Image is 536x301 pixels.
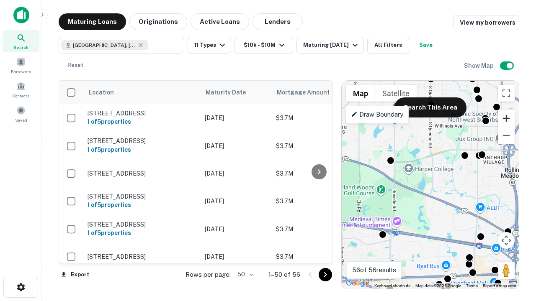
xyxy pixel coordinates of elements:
span: Borrowers [11,68,31,75]
button: 11 Types [188,37,231,54]
div: 0 0 [342,81,519,289]
h6: 1 of 5 properties [88,145,196,154]
button: Lenders [253,13,303,30]
p: [STREET_ADDRESS] [88,110,196,117]
button: Zoom out [498,127,515,144]
div: Maturing [DATE] [303,40,360,50]
th: Maturity Date [201,81,272,104]
button: Show satellite imagery [375,85,417,102]
p: $3.7M [276,169,360,178]
button: Export [59,268,91,281]
h6: Show Map [464,61,495,70]
p: [DATE] [205,252,268,261]
h6: 1 of 5 properties [88,117,196,126]
span: Saved [15,117,27,123]
p: [STREET_ADDRESS] [88,193,196,200]
span: [GEOGRAPHIC_DATA], [GEOGRAPHIC_DATA] [73,41,136,49]
span: Map data ©2025 Google [415,283,461,288]
button: Originations [129,13,187,30]
p: [STREET_ADDRESS] [88,137,196,145]
a: Open this area in Google Maps (opens a new window) [344,278,371,289]
a: View my borrowers [453,15,519,30]
button: Active Loans [191,13,249,30]
button: Reset [62,57,89,74]
span: Mortgage Amount [277,87,340,97]
button: $10k - $10M [234,37,293,54]
a: Report a map error [483,283,516,288]
img: capitalize-icon.png [13,7,29,23]
a: Terms (opens in new tab) [466,283,478,288]
button: Show street map [346,85,375,102]
p: Rows per page: [186,270,231,280]
button: Map camera controls [498,232,515,249]
button: Maturing Loans [59,13,126,30]
span: Location [88,87,114,97]
button: Keyboard shortcuts [374,283,410,289]
p: [DATE] [205,113,268,122]
button: Zoom in [498,110,515,127]
p: [STREET_ADDRESS] [88,253,196,260]
a: Saved [3,102,39,125]
p: $3.7M [276,141,360,150]
p: Draw Boundary [351,110,403,120]
img: Google [344,278,371,289]
a: Borrowers [3,54,39,77]
a: Contacts [3,78,39,101]
span: Contacts [13,92,29,99]
span: Search [13,44,28,51]
p: 1–50 of 56 [268,270,300,280]
p: [STREET_ADDRESS] [88,170,196,177]
p: [STREET_ADDRESS] [88,221,196,228]
span: Maturity Date [206,87,257,97]
button: Maturing [DATE] [296,37,364,54]
div: 50 [234,268,255,281]
p: [DATE] [205,141,268,150]
p: 56 of 56 results [352,265,396,275]
button: Save your search to get updates of matches that match your search criteria. [412,37,439,54]
a: Search [3,30,39,52]
button: Toggle fullscreen view [498,85,515,102]
th: Mortgage Amount [272,81,364,104]
h6: 1 of 5 properties [88,200,196,209]
th: Location [83,81,201,104]
p: $3.7M [276,113,360,122]
p: $3.7M [276,196,360,206]
iframe: Chat Widget [494,234,536,274]
p: $3.7M [276,224,360,234]
p: [DATE] [205,169,268,178]
p: [DATE] [205,224,268,234]
p: $3.7M [276,252,360,261]
button: Go to next page [319,268,332,281]
button: Search This Area [394,97,466,117]
h6: 1 of 5 properties [88,228,196,237]
p: [DATE] [205,196,268,206]
button: All Filters [367,37,409,54]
